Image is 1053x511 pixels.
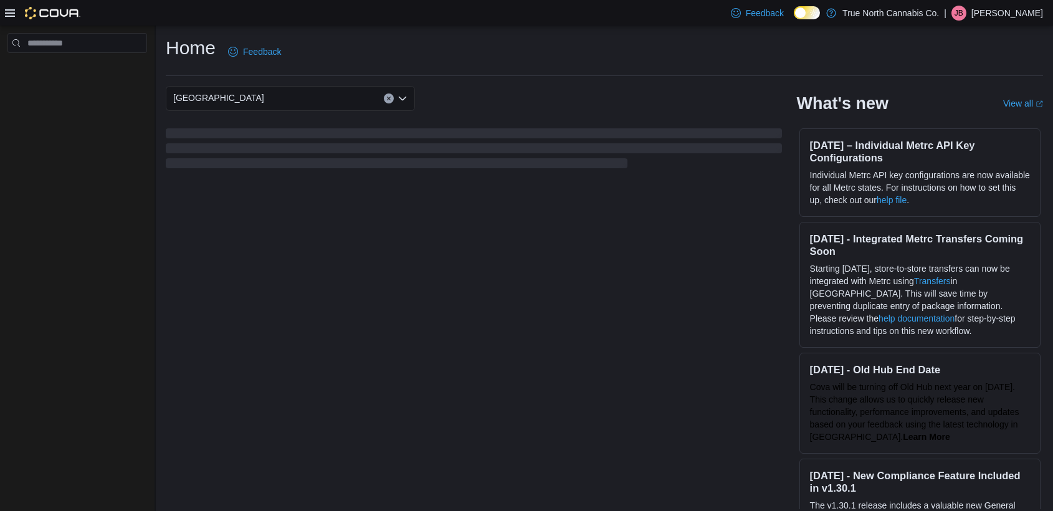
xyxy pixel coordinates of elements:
[173,90,264,105] span: [GEOGRAPHIC_DATA]
[877,195,907,205] a: help file
[223,39,286,64] a: Feedback
[25,7,80,19] img: Cova
[879,313,955,323] a: help documentation
[810,382,1019,442] span: Cova will be turning off Old Hub next year on [DATE]. This change allows us to quickly release ne...
[955,6,963,21] span: JB
[384,93,394,103] button: Clear input
[7,55,147,85] nav: Complex example
[726,1,789,26] a: Feedback
[842,6,939,21] p: True North Cannabis Co.
[794,6,820,19] input: Dark Mode
[810,139,1030,164] h3: [DATE] – Individual Metrc API Key Configurations
[797,93,889,113] h2: What's new
[243,45,281,58] span: Feedback
[810,363,1030,376] h3: [DATE] - Old Hub End Date
[971,6,1043,21] p: [PERSON_NAME]
[951,6,966,21] div: Jordan Bradt
[746,7,784,19] span: Feedback
[166,36,216,60] h1: Home
[810,469,1030,494] h3: [DATE] - New Compliance Feature Included in v1.30.1
[903,432,950,442] a: Learn More
[810,262,1030,337] p: Starting [DATE], store-to-store transfers can now be integrated with Metrc using in [GEOGRAPHIC_D...
[166,131,782,171] span: Loading
[810,169,1030,206] p: Individual Metrc API key configurations are now available for all Metrc states. For instructions ...
[810,232,1030,257] h3: [DATE] - Integrated Metrc Transfers Coming Soon
[794,19,794,20] span: Dark Mode
[1036,100,1043,108] svg: External link
[914,276,951,286] a: Transfers
[944,6,946,21] p: |
[1003,98,1043,108] a: View allExternal link
[398,93,407,103] button: Open list of options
